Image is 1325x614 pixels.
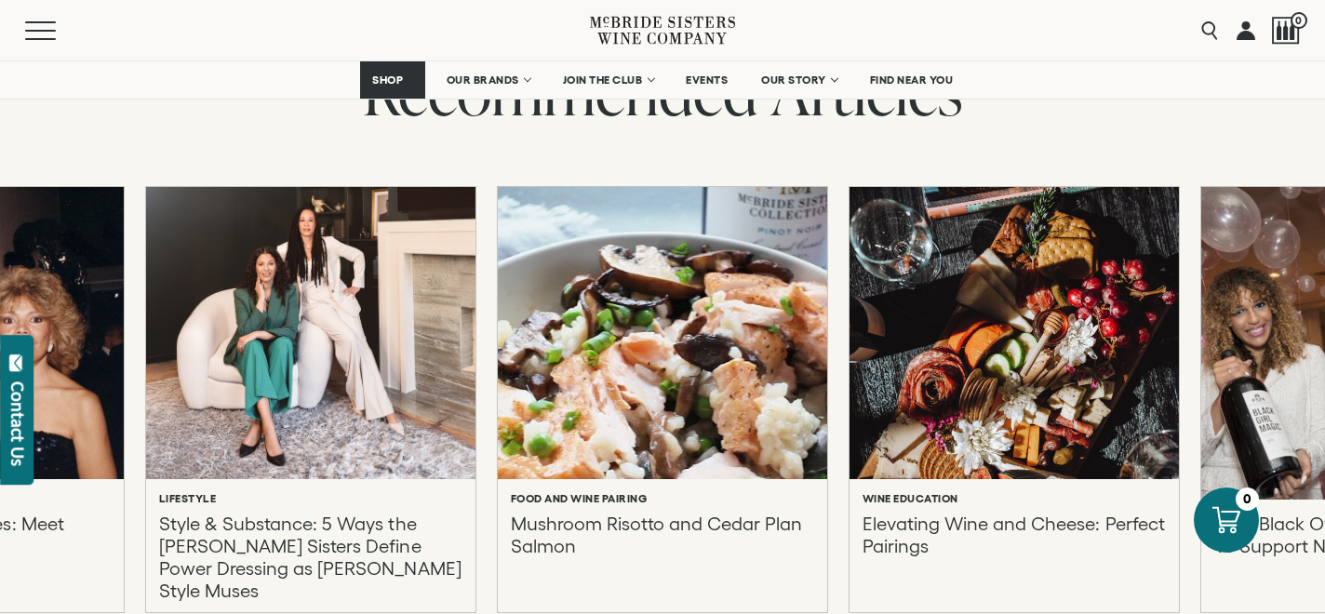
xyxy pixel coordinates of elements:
[850,187,1179,612] a: Elevating Wine and Cheese: Perfect Pairings Wine Education Elevating Wine and Cheese: Perfect Pai...
[159,513,462,580] p: Style & Substance: 5 Ways the [PERSON_NAME] Sisters Define Power Dressing as [PERSON_NAME] Style ...
[863,492,958,505] h6: Wine Education
[863,513,1166,580] p: Elevating Wine and Cheese: Perfect Pairings
[858,61,966,99] a: FIND NEAR YOU
[146,187,475,612] a: Style & Substance: 5 Ways the McBride Sisters Define Power Dressing as Ann Taylor Style Muses Lif...
[447,73,519,87] span: OUR BRANDS
[761,73,826,87] span: OUR STORY
[1291,12,1307,29] span: 0
[435,61,542,99] a: OUR BRANDS
[749,61,849,99] a: OUR STORY
[159,492,217,505] h6: Lifestyle
[372,73,404,87] span: SHOP
[360,61,425,99] a: SHOP
[511,492,648,505] h6: Food and Wine Pairing
[25,21,92,40] button: Mobile Menu Trigger
[870,73,954,87] span: FIND NEAR YOU
[563,73,643,87] span: JOIN THE CLUB
[511,513,814,580] p: Mushroom Risotto and Cedar Plan Salmon
[686,73,728,87] span: EVENTS
[498,187,827,612] a: Mushroom Risotto and Cedar Plan Salmon Food and Wine Pairing Mushroom Risotto and Cedar Plan Salmon
[8,381,27,466] div: Contact Us
[1236,487,1259,511] div: 0
[674,61,740,99] a: EVENTS
[551,61,665,99] a: JOIN THE CLUB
